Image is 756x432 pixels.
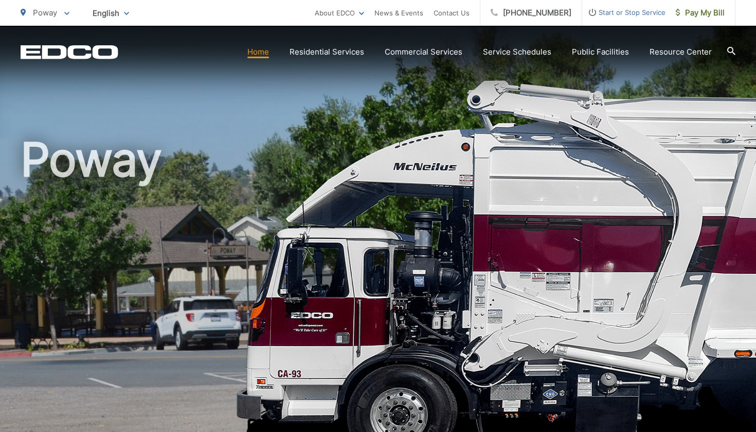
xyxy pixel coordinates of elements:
[247,46,269,58] a: Home
[483,46,551,58] a: Service Schedules
[290,46,364,58] a: Residential Services
[385,46,462,58] a: Commercial Services
[676,7,725,19] span: Pay My Bill
[21,45,118,59] a: EDCD logo. Return to the homepage.
[572,46,629,58] a: Public Facilities
[85,4,137,22] span: English
[315,7,364,19] a: About EDCO
[374,7,423,19] a: News & Events
[650,46,712,58] a: Resource Center
[434,7,470,19] a: Contact Us
[33,8,57,18] span: Poway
